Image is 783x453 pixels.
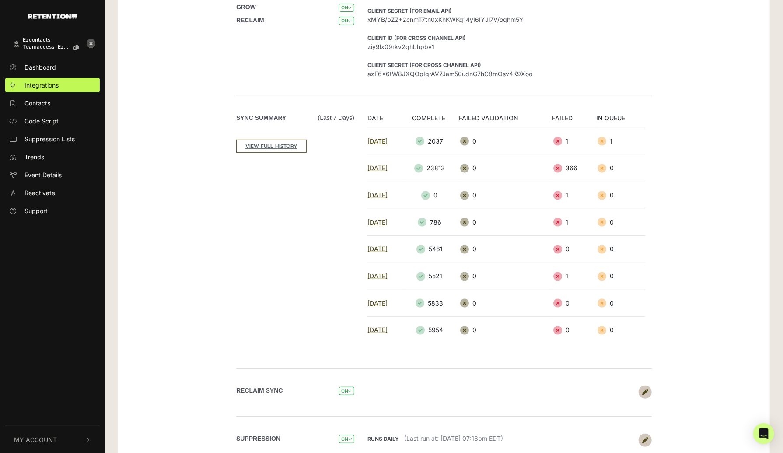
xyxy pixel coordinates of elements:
span: azF6x6tW8JXQOpIgrAV7Jam50udnG7hC8mOsv4K9Xoo [367,69,634,78]
td: 0 [459,263,552,290]
a: Event Details [5,168,100,182]
span: Suppression Lists [24,134,75,144]
span: ziy9lx09rkv2qhbhpbv1 [367,42,634,51]
a: [DATE] [367,272,388,280]
td: 0 [552,236,596,263]
a: [DATE] [367,245,388,253]
td: 0 [596,155,645,182]
span: Integrations [24,81,59,90]
img: Retention.com [28,14,77,19]
td: 0 [596,209,645,236]
td: 23813 [404,155,459,182]
th: DATE [367,113,404,128]
a: Suppression Lists [5,132,100,146]
span: My Account [14,435,57,444]
td: 0 [596,236,645,263]
td: 2037 [404,128,459,155]
div: Open Intercom Messenger [753,423,774,444]
td: 366 [552,155,596,182]
td: 0 [552,290,596,317]
td: 0 [459,209,552,236]
label: SUPPRESSION [236,434,280,443]
a: [DATE] [367,326,388,334]
a: Support [5,204,100,218]
span: teamaccess+ezcont... [23,44,70,50]
div: Ezcontacts [23,37,86,43]
label: GROW [236,3,256,12]
a: Contacts [5,96,100,110]
td: 0 [459,290,552,317]
td: 1 [596,128,645,155]
th: FAILED VALIDATION [459,113,552,128]
a: [DATE] [367,218,388,226]
a: Dashboard [5,60,100,74]
span: (Last run at: [DATE] 07:18pm EDT) [404,435,503,442]
a: Reactivate [5,186,100,200]
td: 1 [552,182,596,209]
th: COMPLETE [404,113,459,128]
a: [DATE] [367,191,388,199]
button: My Account [5,426,100,453]
td: 5833 [404,290,459,317]
td: 0 [596,290,645,317]
a: [DATE] [367,137,388,145]
th: FAILED [552,113,596,128]
a: Trends [5,150,100,164]
span: Trends [24,152,44,162]
span: Code Script [24,116,59,126]
span: Event Details [24,170,62,179]
td: 0 [459,155,552,182]
td: 0 [596,182,645,209]
strong: Client Secret (For Email API) [367,7,452,14]
a: Code Script [5,114,100,128]
td: 1 [552,263,596,290]
span: xMYB/pZZ+2cnmT7tn0xKhKWKq14yI6IYJl7V/oqhm5Y [367,15,634,24]
label: Reclaim Sync [236,386,283,395]
span: ON [339,17,354,25]
a: [DATE] [367,299,388,307]
a: Integrations [5,78,100,92]
td: 1 [552,128,596,155]
td: 0 [459,317,552,344]
span: ON [339,387,354,395]
label: RECLAIM [236,16,264,25]
span: Dashboard [24,63,56,72]
td: 0 [404,182,459,209]
td: 0 [459,128,552,155]
span: Reactivate [24,188,55,197]
td: 5521 [404,263,459,290]
a: [DATE] [367,164,388,172]
td: 5461 [404,236,459,263]
td: 5954 [404,317,459,344]
span: Support [24,206,48,215]
td: 0 [596,317,645,344]
td: 786 [404,209,459,236]
th: IN QUEUE [596,113,645,128]
span: ON [339,435,354,443]
span: (Last 7 days) [318,113,354,123]
strong: Client ID (For Cross Channel API) [367,35,466,41]
td: 0 [459,236,552,263]
a: Ezcontacts teamaccess+ezcont... [5,33,82,56]
td: 0 [552,317,596,344]
a: VIEW FULL HISTORY [236,140,307,153]
span: ON [339,4,354,12]
strong: Runs daily [367,435,399,442]
span: Contacts [24,98,50,108]
td: 0 [459,182,552,209]
td: 0 [596,263,645,290]
td: 1 [552,209,596,236]
strong: Client Secret (For Cross Channel API) [367,62,481,68]
label: Sync Summary [236,113,354,123]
